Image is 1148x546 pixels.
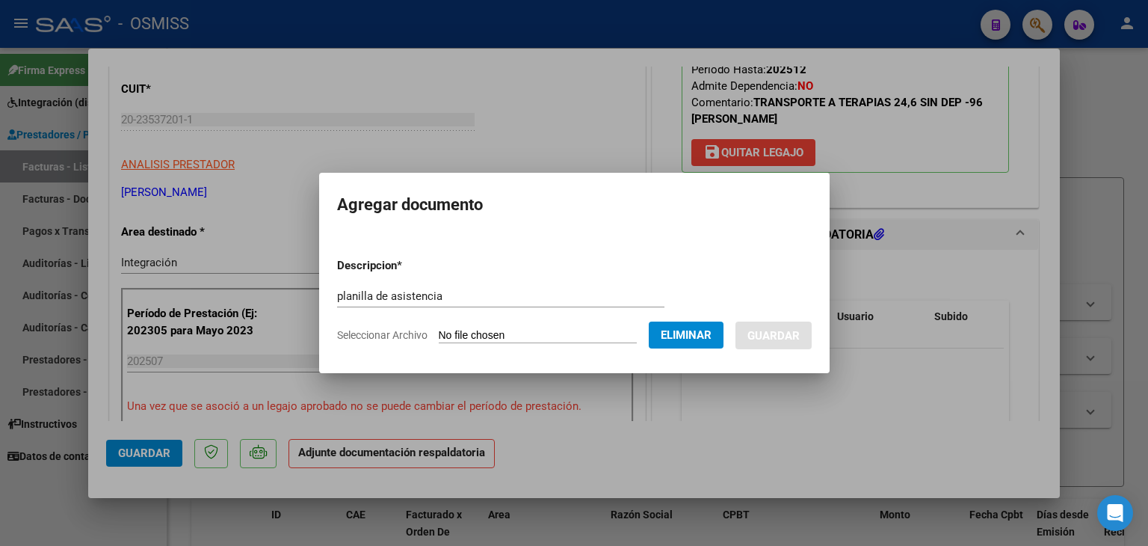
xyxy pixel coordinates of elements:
span: Guardar [747,329,800,343]
div: Open Intercom Messenger [1097,495,1133,531]
p: Descripcion [337,257,480,274]
button: Guardar [735,322,812,349]
button: Eliminar [649,322,723,349]
span: Seleccionar Archivo [337,329,428,341]
h2: Agregar documento [337,191,812,219]
span: Eliminar [661,328,712,342]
